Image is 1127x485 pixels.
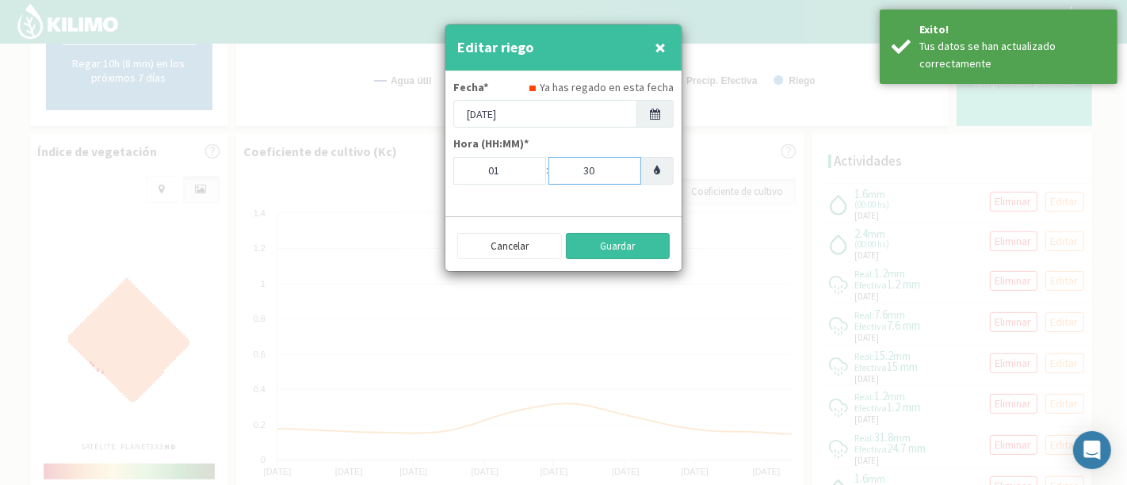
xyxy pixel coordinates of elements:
button: Close [651,32,670,63]
button: Cancelar [457,233,562,260]
button: Guardar [566,233,670,260]
td: : [546,157,549,185]
div: Tus datos se han actualizado correctamente [919,38,1106,72]
label: Ya has regado en esta fecha [540,79,674,96]
label: Fecha* [453,79,488,96]
div: Exito! [919,21,1106,38]
label: Hora (HH:MM)* [453,136,529,152]
input: MM [548,157,641,185]
div: Open Intercom Messenger [1073,431,1111,469]
h4: Editar riego [457,36,533,59]
input: HH [453,157,546,185]
span: × [655,34,666,60]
